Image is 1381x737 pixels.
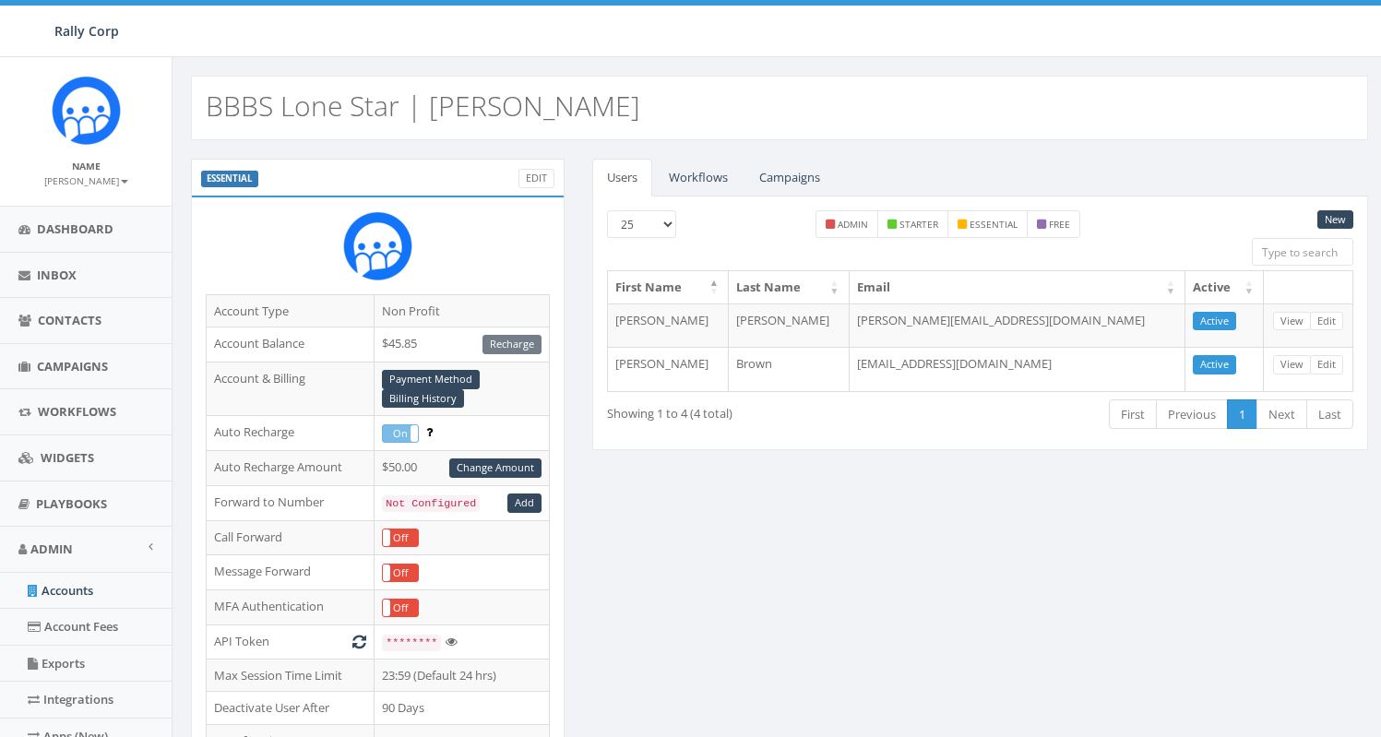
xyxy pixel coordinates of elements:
[382,564,419,583] div: OnOff
[206,90,640,121] h2: BBBS Lone Star | [PERSON_NAME]
[518,169,554,188] a: Edit
[382,529,419,548] div: OnOff
[1273,312,1311,331] a: View
[382,495,480,512] code: Not Configured
[382,389,464,409] a: Billing History
[729,271,850,303] th: Last Name: activate to sort column ascending
[426,423,433,440] span: Enable to prevent campaign failure.
[744,159,835,196] a: Campaigns
[729,303,850,348] td: [PERSON_NAME]
[375,692,550,725] td: 90 Days
[52,76,121,145] img: Icon_1.png
[449,458,542,478] a: Change Amount
[207,590,375,625] td: MFA Authentication
[1193,355,1236,374] a: Active
[207,416,375,451] td: Auto Recharge
[207,520,375,555] td: Call Forward
[1156,399,1228,430] a: Previous
[207,327,375,363] td: Account Balance
[375,451,550,486] td: $50.00
[207,659,375,692] td: Max Session Time Limit
[207,485,375,520] td: Forward to Number
[970,218,1018,231] small: essential
[654,159,743,196] a: Workflows
[729,347,850,391] td: Brown
[1310,355,1343,374] a: Edit
[1109,399,1157,430] a: First
[1193,312,1236,331] a: Active
[383,529,418,547] label: Off
[30,541,73,557] span: Admin
[592,159,652,196] a: Users
[838,218,868,231] small: admin
[383,565,418,582] label: Off
[44,174,128,187] small: [PERSON_NAME]
[1256,399,1307,430] a: Next
[1306,399,1353,430] a: Last
[201,171,258,187] label: ESSENTIAL
[54,22,119,40] span: Rally Corp
[383,425,418,443] label: On
[37,267,77,283] span: Inbox
[38,403,116,420] span: Workflows
[1317,210,1353,230] a: New
[850,303,1185,348] td: [PERSON_NAME][EMAIL_ADDRESS][DOMAIN_NAME]
[375,659,550,692] td: 23:59 (Default 24 hrs)
[207,555,375,590] td: Message Forward
[36,495,107,512] span: Playbooks
[1049,218,1070,231] small: free
[382,599,419,618] div: OnOff
[343,211,412,280] img: Rally_Corp_Icon_1.png
[37,358,108,374] span: Campaigns
[1252,238,1353,266] input: Type to search
[207,692,375,725] td: Deactivate User After
[375,327,550,363] td: $45.85
[899,218,938,231] small: starter
[1273,355,1311,374] a: View
[41,449,94,466] span: Widgets
[207,362,375,416] td: Account & Billing
[207,625,375,660] td: API Token
[1185,271,1264,303] th: Active: activate to sort column ascending
[1310,312,1343,331] a: Edit
[382,424,419,444] div: OnOff
[72,160,101,172] small: Name
[608,271,729,303] th: First Name: activate to sort column descending
[207,294,375,327] td: Account Type
[1227,399,1257,430] a: 1
[38,312,101,328] span: Contacts
[608,303,729,348] td: [PERSON_NAME]
[382,370,480,389] a: Payment Method
[37,220,113,237] span: Dashboard
[44,172,128,188] a: [PERSON_NAME]
[207,451,375,486] td: Auto Recharge Amount
[607,398,901,422] div: Showing 1 to 4 (4 total)
[383,600,418,617] label: Off
[507,493,542,513] a: Add
[352,636,366,648] i: Generate New Token
[850,271,1185,303] th: Email: activate to sort column ascending
[375,294,550,327] td: Non Profit
[850,347,1185,391] td: [EMAIL_ADDRESS][DOMAIN_NAME]
[608,347,729,391] td: [PERSON_NAME]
